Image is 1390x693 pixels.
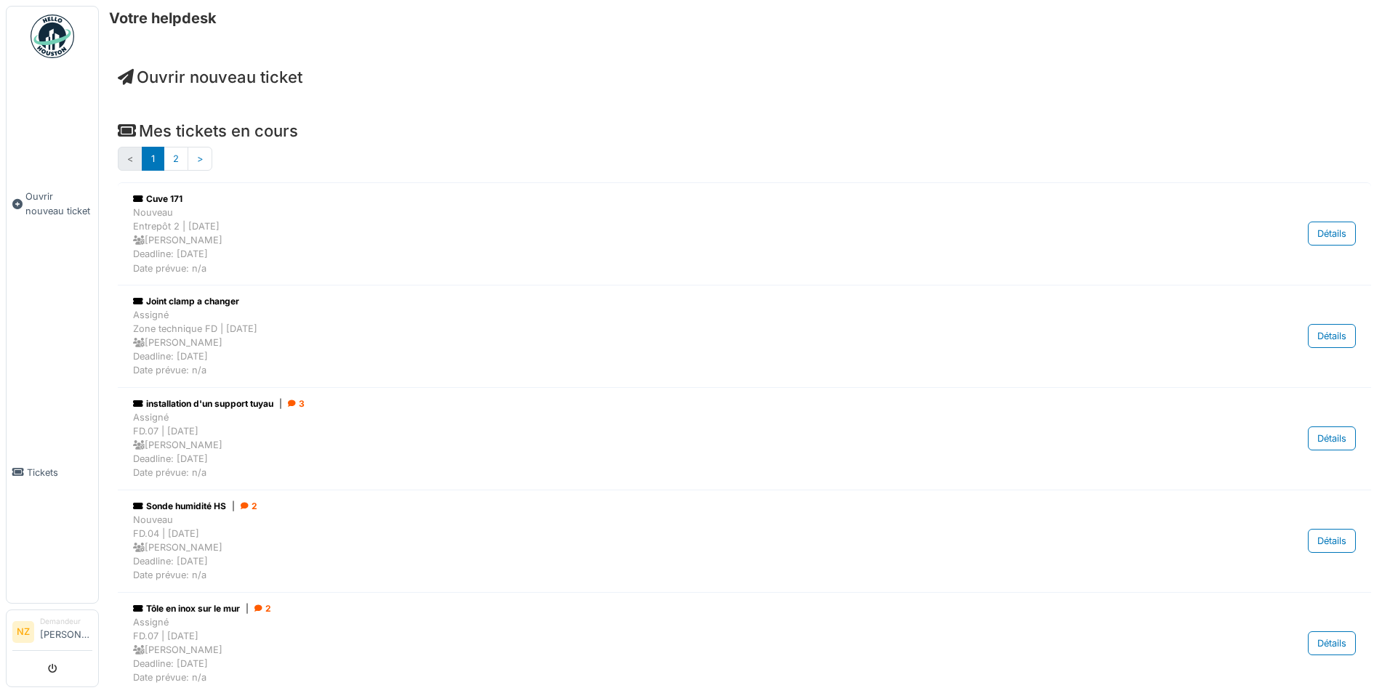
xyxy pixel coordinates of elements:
[7,341,98,603] a: Tickets
[133,295,1178,308] div: Joint clamp a changer
[1308,222,1356,246] div: Détails
[129,291,1359,381] a: Joint clamp a changer AssignéZone technique FD | [DATE] [PERSON_NAME]Deadline: [DATE]Date prévue:...
[129,496,1359,586] a: Sonde humidité HS| 2 NouveauFD.04 | [DATE] [PERSON_NAME]Deadline: [DATE]Date prévue: n/a Détails
[31,15,74,58] img: Badge_color-CXgf-gQk.svg
[1308,426,1356,450] div: Détails
[133,206,1178,275] div: Nouveau Entrepôt 2 | [DATE] [PERSON_NAME] Deadline: [DATE] Date prévue: n/a
[27,466,92,479] span: Tickets
[254,602,271,615] div: 2
[12,616,92,651] a: NZ Demandeur[PERSON_NAME]
[279,397,282,410] span: |
[40,616,92,647] li: [PERSON_NAME]
[142,147,164,171] a: 1
[12,621,34,643] li: NZ
[232,500,235,513] span: |
[25,190,92,217] span: Ouvrir nouveau ticket
[133,397,1178,410] div: installation d'un support tuyau
[118,121,1371,140] h4: Mes tickets en cours
[133,192,1178,206] div: Cuve 171
[164,147,188,171] a: 2
[188,147,212,171] a: Suivant
[129,394,1359,484] a: installation d'un support tuyau| 3 AssignéFD.07 | [DATE] [PERSON_NAME]Deadline: [DATE]Date prévue...
[40,616,92,627] div: Demandeur
[118,147,1371,182] nav: Pages
[109,9,217,27] h6: Votre helpdesk
[1308,529,1356,553] div: Détails
[1308,324,1356,348] div: Détails
[288,397,305,410] div: 3
[118,68,302,86] a: Ouvrir nouveau ticket
[129,599,1359,689] a: Tôle en inox sur le mur| 2 AssignéFD.07 | [DATE] [PERSON_NAME]Deadline: [DATE]Date prévue: n/a Dé...
[133,615,1178,685] div: Assigné FD.07 | [DATE] [PERSON_NAME] Deadline: [DATE] Date prévue: n/a
[133,500,1178,513] div: Sonde humidité HS
[7,66,98,341] a: Ouvrir nouveau ticket
[129,189,1359,279] a: Cuve 171 NouveauEntrepôt 2 | [DATE] [PERSON_NAME]Deadline: [DATE]Date prévue: n/a Détails
[241,500,257,513] div: 2
[133,308,1178,378] div: Assigné Zone technique FD | [DATE] [PERSON_NAME] Deadline: [DATE] Date prévue: n/a
[246,602,249,615] span: |
[133,410,1178,480] div: Assigné FD.07 | [DATE] [PERSON_NAME] Deadline: [DATE] Date prévue: n/a
[133,602,1178,615] div: Tôle en inox sur le mur
[1308,631,1356,655] div: Détails
[133,513,1178,583] div: Nouveau FD.04 | [DATE] [PERSON_NAME] Deadline: [DATE] Date prévue: n/a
